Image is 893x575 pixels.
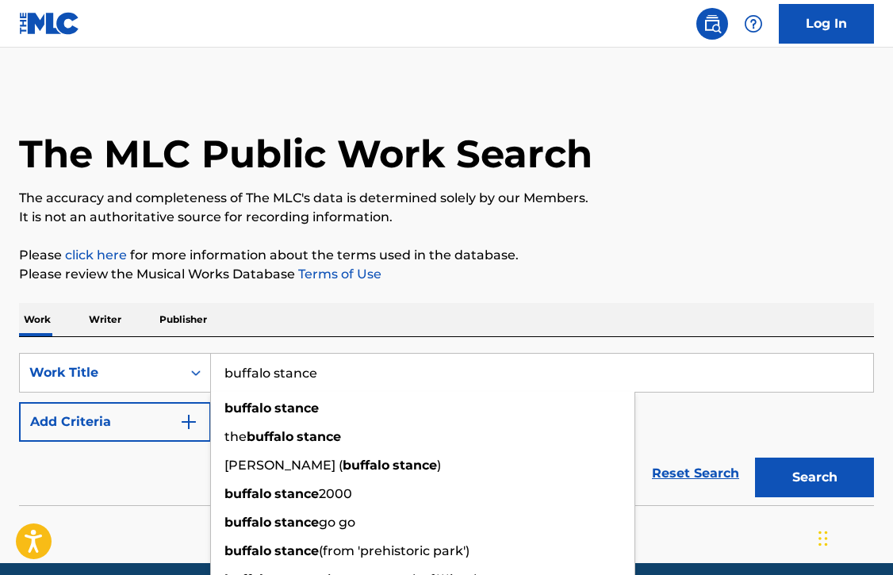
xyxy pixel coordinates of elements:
a: Reset Search [644,456,747,491]
span: the [224,429,247,444]
p: It is not an authoritative source for recording information. [19,208,874,227]
a: Public Search [696,8,728,40]
strong: buffalo [343,458,389,473]
span: (from 'prehistoric park') [319,543,469,558]
strong: buffalo [224,543,271,558]
div: Help [738,8,769,40]
strong: stance [274,515,319,530]
a: click here [65,247,127,263]
div: Work Title [29,363,172,382]
strong: buffalo [224,515,271,530]
button: Search [755,458,874,497]
img: 9d2ae6d4665cec9f34b9.svg [179,412,198,431]
img: help [744,14,763,33]
iframe: Chat Widget [814,499,893,575]
strong: stance [274,543,319,558]
span: 2000 [319,486,352,501]
a: Log In [779,4,874,44]
form: Search Form [19,353,874,505]
strong: stance [297,429,341,444]
p: Writer [84,303,126,336]
p: Please for more information about the terms used in the database. [19,246,874,265]
span: go go [319,515,355,530]
span: ) [437,458,441,473]
img: MLC Logo [19,12,80,35]
strong: buffalo [247,429,293,444]
p: Please review the Musical Works Database [19,265,874,284]
div: Drag [818,515,828,562]
h1: The MLC Public Work Search [19,130,592,178]
span: [PERSON_NAME] ( [224,458,343,473]
strong: buffalo [224,486,271,501]
strong: stance [274,486,319,501]
strong: stance [274,401,319,416]
p: Publisher [155,303,212,336]
strong: stance [393,458,437,473]
p: Work [19,303,56,336]
a: Terms of Use [295,266,381,282]
strong: buffalo [224,401,271,416]
p: The accuracy and completeness of The MLC's data is determined solely by our Members. [19,189,874,208]
button: Add Criteria [19,402,211,442]
img: search [703,14,722,33]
